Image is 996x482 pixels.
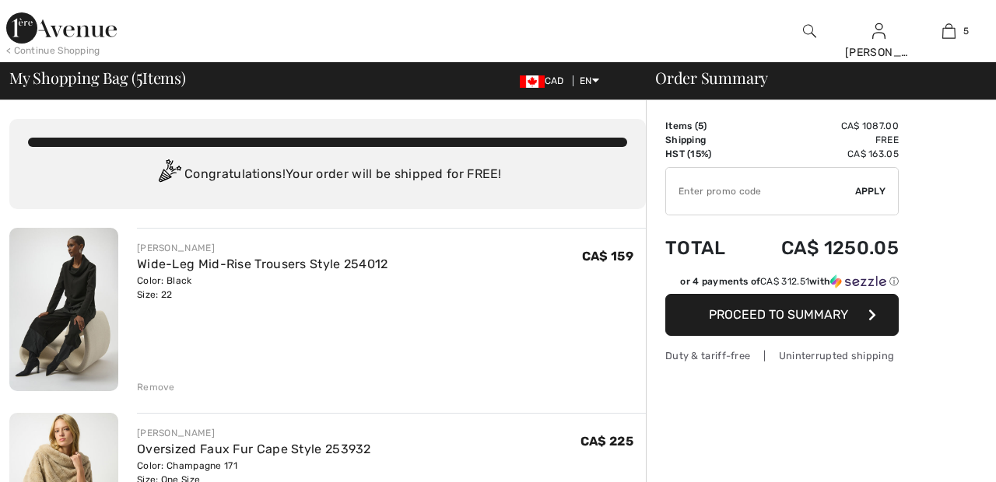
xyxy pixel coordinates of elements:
[855,184,886,198] span: Apply
[665,222,745,274] td: Total
[520,75,545,88] img: Canadian Dollar
[637,70,987,86] div: Order Summary
[963,24,969,38] span: 5
[803,22,816,40] img: search the website
[137,257,388,271] a: Wide-Leg Mid-Rise Trousers Style 254012
[6,12,117,44] img: 1ère Avenue
[137,241,388,255] div: [PERSON_NAME]
[665,274,899,294] div: or 4 payments ofCA$ 312.51withSezzle Click to learn more about Sezzle
[665,294,899,336] button: Proceed to Summary
[28,159,627,190] div: Congratulations! Your order will be shipped for FREE!
[9,228,118,391] img: Wide-Leg Mid-Rise Trousers Style 254012
[665,348,899,363] div: Duty & tariff-free | Uninterrupted shipping
[745,222,899,274] td: CA$ 1250.05
[580,75,599,86] span: EN
[665,133,745,147] td: Shipping
[665,147,745,161] td: HST (15%)
[680,274,899,288] div: or 4 payments of with
[136,66,142,86] span: 5
[745,147,899,161] td: CA$ 163.05
[665,119,745,133] td: Items ( )
[942,22,956,40] img: My Bag
[872,22,886,40] img: My Info
[137,380,175,394] div: Remove
[9,70,186,86] span: My Shopping Bag ( Items)
[745,119,899,133] td: CA$ 1087.00
[698,120,703,131] span: 5
[709,307,848,322] span: Proceed to Summary
[137,442,371,456] a: Oversized Faux Fur Cape Style 253932
[580,434,633,449] span: CA$ 225
[582,249,633,264] span: CA$ 159
[845,44,914,61] div: [PERSON_NAME]
[137,426,371,440] div: [PERSON_NAME]
[6,44,100,58] div: < Continue Shopping
[760,276,809,287] span: CA$ 312.51
[666,168,855,215] input: Promo code
[745,133,899,147] td: Free
[520,75,570,86] span: CAD
[872,23,886,38] a: Sign In
[830,274,886,288] img: Sezzle
[137,274,388,302] div: Color: Black Size: 22
[153,159,184,190] img: Congratulation2.svg
[914,22,983,40] a: 5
